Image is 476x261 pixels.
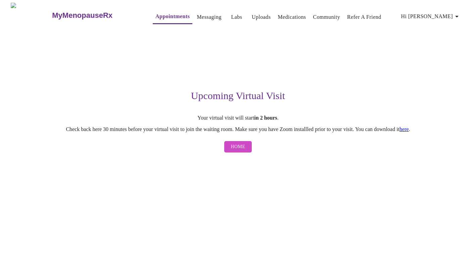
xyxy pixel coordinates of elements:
a: Medications [278,12,306,22]
button: Medications [275,10,308,24]
button: Hi [PERSON_NAME] [398,10,464,23]
img: MyMenopauseRx Logo [11,3,51,28]
p: Your virtual visit will start . [31,115,445,121]
button: Messaging [194,10,224,24]
a: Uploads [252,12,271,22]
a: Messaging [197,12,221,22]
strong: in 2 hours [254,115,277,121]
h3: Upcoming Virtual Visit [31,90,445,101]
a: Home [223,138,254,156]
button: Appointments [153,10,192,24]
a: Labs [231,12,242,22]
a: Appointments [155,12,190,21]
button: Community [311,10,343,24]
a: Community [313,12,340,22]
a: here [399,126,409,132]
span: Hi [PERSON_NAME] [401,12,461,21]
a: MyMenopauseRx [51,4,139,27]
span: Home [231,143,245,151]
button: Uploads [249,10,274,24]
a: Refer a Friend [347,12,381,22]
h3: MyMenopauseRx [52,11,112,20]
button: Labs [226,10,247,24]
button: Refer a Friend [344,10,384,24]
p: Check back here 30 minutes before your virtual visit to join the waiting room. Make sure you have... [31,126,445,132]
button: Home [224,141,252,153]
